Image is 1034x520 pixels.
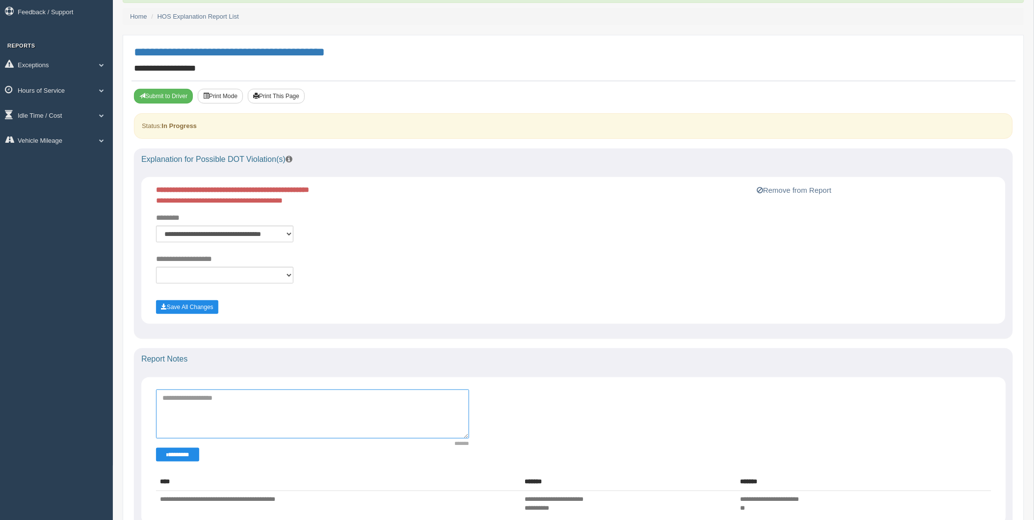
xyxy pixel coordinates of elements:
div: Report Notes [134,348,1013,370]
div: Status: [134,113,1013,138]
a: Home [130,13,147,20]
button: Submit To Driver [134,89,193,104]
button: Save [156,300,218,314]
div: Explanation for Possible DOT Violation(s) [134,149,1013,170]
button: Print This Page [248,89,305,104]
button: Print Mode [198,89,243,104]
strong: In Progress [161,122,197,130]
button: Remove from Report [754,184,834,196]
button: Change Filter Options [156,448,199,462]
a: HOS Explanation Report List [158,13,239,20]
